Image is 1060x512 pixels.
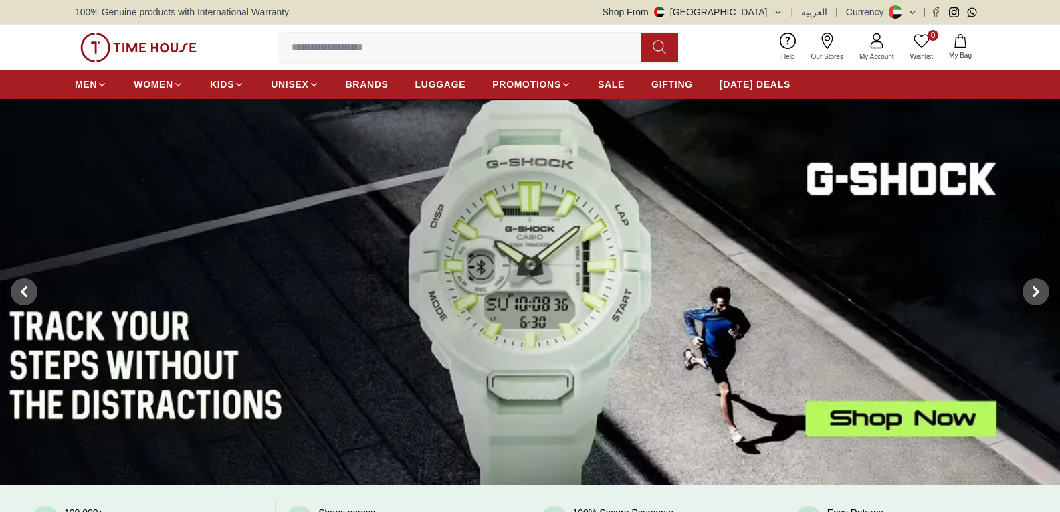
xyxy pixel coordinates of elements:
button: Shop From[GEOGRAPHIC_DATA] [603,5,783,19]
div: Currency [846,5,889,19]
a: BRANDS [346,72,389,96]
a: Facebook [931,7,941,17]
a: GIFTING [651,72,693,96]
a: UNISEX [271,72,318,96]
a: Instagram [949,7,959,17]
a: Help [773,30,803,64]
span: Our Stores [806,52,849,62]
a: Whatsapp [967,7,977,17]
span: Wishlist [905,52,938,62]
span: 0 [928,30,938,41]
span: UNISEX [271,78,308,91]
span: 100% Genuine products with International Warranty [75,5,289,19]
span: BRANDS [346,78,389,91]
span: LUGGAGE [415,78,466,91]
span: My Account [854,52,899,62]
button: العربية [801,5,827,19]
span: Help [776,52,801,62]
a: MEN [75,72,107,96]
a: PROMOTIONS [492,72,571,96]
span: PROMOTIONS [492,78,561,91]
a: LUGGAGE [415,72,466,96]
button: My Bag [941,31,980,63]
span: | [791,5,794,19]
span: KIDS [210,78,234,91]
span: [DATE] DEALS [720,78,790,91]
span: SALE [598,78,625,91]
a: KIDS [210,72,244,96]
a: [DATE] DEALS [720,72,790,96]
span: | [835,5,838,19]
span: | [923,5,926,19]
img: United Arab Emirates [654,7,665,17]
span: My Bag [944,50,977,60]
span: MEN [75,78,97,91]
a: SALE [598,72,625,96]
a: 0Wishlist [902,30,941,64]
a: WOMEN [134,72,183,96]
img: ... [80,33,197,62]
span: GIFTING [651,78,693,91]
a: Our Stores [803,30,851,64]
span: WOMEN [134,78,173,91]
